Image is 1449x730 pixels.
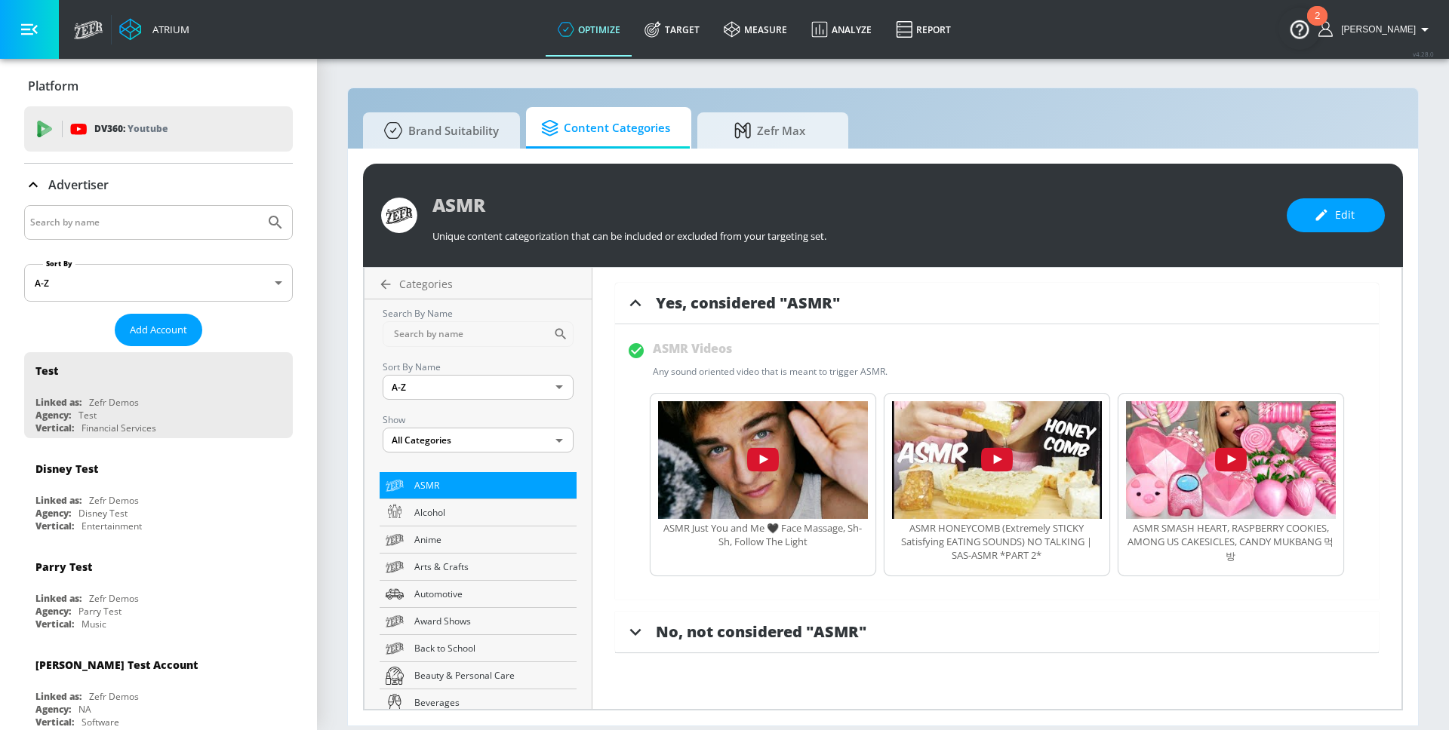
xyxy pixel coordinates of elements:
[414,559,571,575] span: Arts & Crafts
[89,592,139,605] div: Zefr Demos
[82,520,142,532] div: Entertainment
[656,621,866,642] span: No, not considered "ASMR"
[380,526,577,554] a: Anime
[892,401,1102,521] button: Uv4y_7VesXM
[658,401,868,519] img: p1yxI2QDvlc
[35,592,82,605] div: Linked as:
[380,581,577,608] a: Automotive
[119,18,189,41] a: Atrium
[89,690,139,703] div: Zefr Demos
[383,428,574,452] div: All Categories
[892,401,1102,519] img: Uv4y_7VesXM
[414,640,571,656] span: Back to School
[1287,198,1385,232] button: Edit
[546,2,632,57] a: optimize
[35,520,74,532] div: Vertical:
[78,605,122,618] div: Parry Test
[1318,20,1434,38] button: [PERSON_NAME]
[24,548,293,634] div: Parry TestLinked as:Zefr DemosAgency:Parry TestVertical:Music
[1126,401,1336,521] button: pawu0D1LVY4
[82,716,119,728] div: Software
[383,359,574,375] p: Sort By Name
[380,472,577,499] a: ASMR
[78,507,128,520] div: Disney Test
[380,635,577,662] a: Back to School
[24,352,293,438] div: TestLinked as:Zefr DemosAgency:TestVertical:Financial Services
[35,560,92,574] div: Parry Test
[414,586,571,602] span: Automotive
[1278,8,1321,50] button: Open Resource Center, 2 new notifications
[632,2,712,57] a: Target
[1126,401,1336,519] img: pawu0D1LVY4
[35,409,71,422] div: Agency:
[383,375,574,400] div: A-Z
[383,321,553,347] input: Search by name
[1317,206,1355,225] span: Edit
[1126,521,1336,563] div: ASMR SMASH HEART, RASPBERRY COOKIES, AMONG US CAKESICLES, CANDY MUKBANG 먹방
[35,462,98,476] div: Disney Test
[656,293,840,313] span: Yes, considered "ASMR"
[378,112,499,149] span: Brand Suitability
[35,422,74,434] div: Vertical:
[380,662,577,689] a: Beauty & Personal Care
[89,396,139,409] div: Zefr Demos
[383,412,574,428] p: Show
[371,277,592,292] a: Categories
[1315,16,1320,35] div: 2
[35,494,82,507] div: Linked as:
[653,365,888,378] div: Any sound oriented video that is meant to trigger ASMR.
[24,106,293,152] div: DV360: Youtube
[884,2,963,57] a: Report
[78,409,97,422] div: Test
[24,450,293,536] div: Disney TestLinked as:Zefr DemosAgency:Disney TestVertical:Entertainment
[414,695,571,710] span: Beverages
[414,505,571,520] span: Alcohol
[380,499,577,526] a: Alcohol
[414,613,571,629] span: Award Shows
[35,363,58,378] div: Test
[799,2,884,57] a: Analyze
[35,703,71,716] div: Agency:
[35,716,74,728] div: Vertical:
[1413,50,1434,58] span: v 4.28.0
[658,521,868,548] div: ASMR Just You and Me 🖤 Face Massage, Sh-Sh, Follow The Light
[383,305,574,321] p: Search By Name
[432,222,1272,243] div: Unique content categorization that can be included or excluded from your targeting set.
[30,213,259,232] input: Search by name
[24,164,293,206] div: Advertiser
[712,2,799,57] a: measure
[43,259,75,268] label: Sort By
[35,605,71,618] div: Agency:
[380,554,577,581] a: Arts & Crafts
[82,618,106,630] div: Music
[82,422,156,434] div: Financial Services
[658,401,868,521] button: p1yxI2QDvlc
[414,477,571,493] span: ASMR
[399,277,453,291] span: Categories
[146,23,189,36] div: Atrium
[78,703,91,716] div: NA
[128,121,168,136] p: Youtube
[28,78,78,94] p: Platform
[414,667,571,683] span: Beauty & Personal Care
[35,658,198,672] div: [PERSON_NAME] Test Account
[115,314,202,346] button: Add Account
[892,521,1102,562] div: ASMR HONEYCOMB (Extremely STICKY Satisfying EATING SOUNDS) NO TALKING | SAS-ASMR *PART 2*
[24,65,293,107] div: Platform
[380,689,577,716] a: Beverages
[89,494,139,507] div: Zefr Demos
[35,618,74,630] div: Vertical:
[130,321,187,339] span: Add Account
[712,112,827,149] span: Zefr Max
[541,110,670,146] span: Content Categories
[24,264,293,302] div: A-Z
[615,283,1379,324] div: Yes, considered "ASMR"
[414,532,571,547] span: Anime
[35,396,82,409] div: Linked as:
[35,690,82,703] div: Linked as:
[48,176,109,193] p: Advertiser
[1335,24,1416,35] span: login as: michael.walsh@zefr.com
